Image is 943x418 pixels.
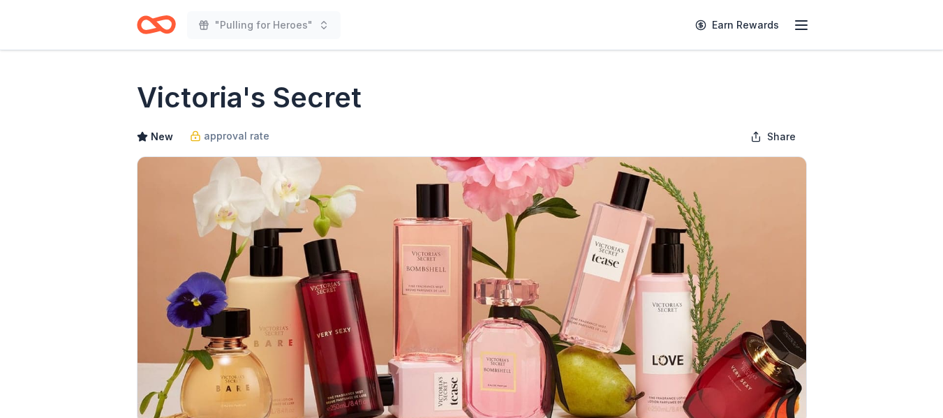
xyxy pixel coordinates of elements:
a: Earn Rewards [687,13,787,38]
span: Share [767,128,796,145]
h1: Victoria's Secret [137,78,362,117]
span: "Pulling for Heroes" [215,17,313,33]
a: Home [137,8,176,41]
span: New [151,128,173,145]
span: approval rate [204,128,269,144]
button: "Pulling for Heroes" [187,11,341,39]
a: approval rate [190,128,269,144]
button: Share [739,123,807,151]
